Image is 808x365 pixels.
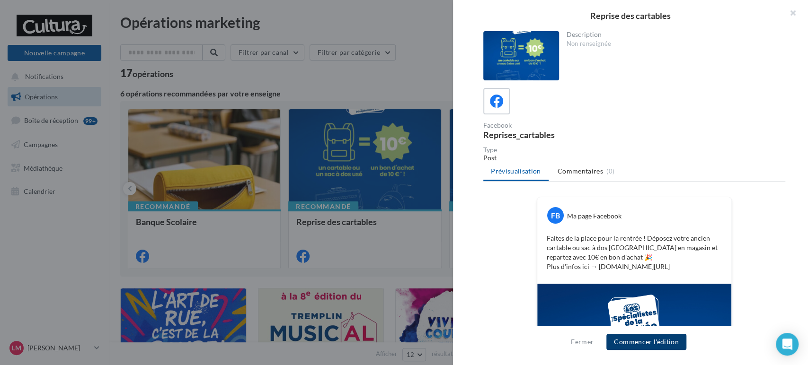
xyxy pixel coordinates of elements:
[567,31,778,38] div: Description
[468,11,793,20] div: Reprise des cartables
[483,153,785,163] div: Post
[483,147,785,153] div: Type
[606,334,686,350] button: Commencer l'édition
[567,211,622,221] div: Ma page Facebook
[558,166,603,176] span: Commentaires
[567,40,778,48] div: Non renseignée
[483,122,630,129] div: Facebook
[567,336,597,348] button: Fermer
[547,234,722,271] p: Faites de la place pour la rentrée ! Déposez votre ancien cartable ou sac à dos [GEOGRAPHIC_DATA]...
[776,333,799,356] div: Open Intercom Messenger
[483,130,630,139] div: Reprises_cartables
[606,167,614,175] span: (0)
[547,207,564,224] div: FB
